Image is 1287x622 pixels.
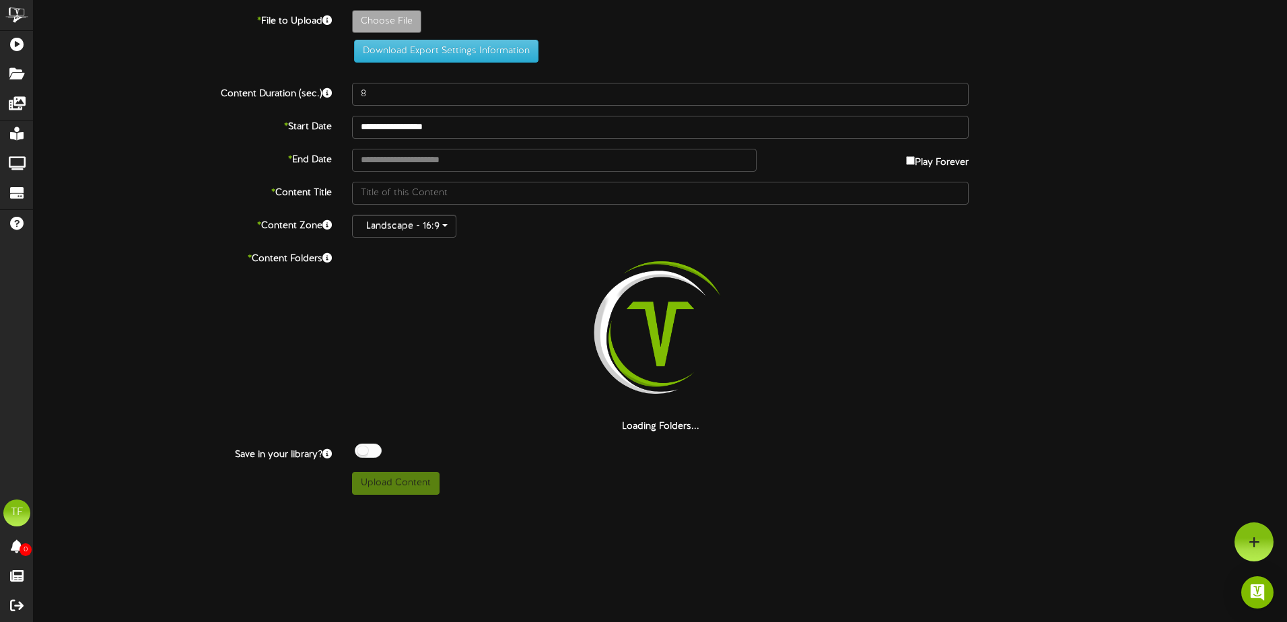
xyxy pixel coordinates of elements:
label: Play Forever [906,149,969,170]
label: Start Date [24,116,342,134]
label: Save in your library? [24,444,342,462]
strong: Loading Folders... [622,421,699,431]
span: 0 [20,543,32,556]
label: File to Upload [24,10,342,28]
div: Open Intercom Messenger [1241,576,1274,609]
label: Content Zone [24,215,342,233]
img: loading-spinner-2.png [574,248,746,420]
input: Play Forever [906,156,915,165]
button: Download Export Settings Information [354,40,538,63]
label: Content Title [24,182,342,200]
div: TF [3,499,30,526]
label: Content Folders [24,248,342,266]
a: Download Export Settings Information [347,46,538,56]
label: End Date [24,149,342,167]
button: Upload Content [352,472,440,495]
input: Title of this Content [352,182,969,205]
label: Content Duration (sec.) [24,83,342,101]
button: Landscape - 16:9 [352,215,456,238]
